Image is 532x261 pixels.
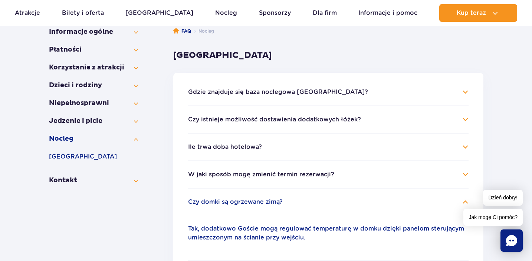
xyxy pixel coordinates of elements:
[49,27,138,36] button: Informacje ogólne
[173,50,483,61] h3: [GEOGRAPHIC_DATA]
[49,99,138,108] button: Niepełno­sprawni
[62,4,104,22] a: Bilety i oferta
[49,134,138,143] button: Nocleg
[215,4,237,22] a: Nocleg
[49,176,138,185] button: Kontakt
[49,45,138,54] button: Płatności
[483,190,523,206] span: Dzień dobry!
[313,4,337,22] a: Dla firm
[49,63,138,72] button: Korzystanie z atrakcji
[439,4,517,22] button: Kup teraz
[15,4,40,22] a: Atrakcje
[125,4,193,22] a: [GEOGRAPHIC_DATA]
[188,144,262,150] button: Ile trwa doba hotelowa?
[457,10,486,16] span: Kup teraz
[358,4,417,22] a: Informacje i pomoc
[463,209,523,226] span: Jak mogę Ci pomóc?
[188,199,283,205] button: Czy domki są ogrzewane zimą?
[49,152,138,161] button: [GEOGRAPHIC_DATA]
[188,89,368,95] button: Gdzie znajduje się baza noclegowa [GEOGRAPHIC_DATA]?
[500,229,523,252] div: Chat
[191,27,214,35] li: Nocleg
[188,224,469,242] p: Tak, dodatkowo Goście mogą regulować temperaturę w domku dzięki panelom sterującym umieszczonym n...
[188,171,334,178] button: W jaki sposób mogę zmienić termin rezerwacji?
[259,4,291,22] a: Sponsorzy
[188,116,361,123] button: Czy istnieje możliwość dostawienia dodatkowych łóżek?
[49,117,138,125] button: Jedzenie i picie
[173,27,191,35] a: FAQ
[49,81,138,90] button: Dzieci i rodziny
